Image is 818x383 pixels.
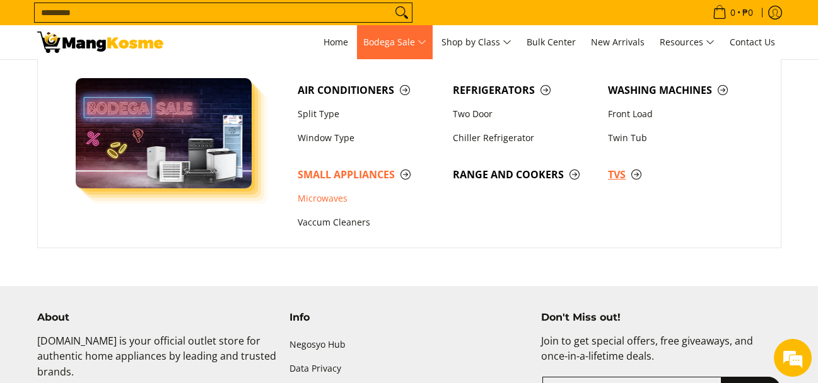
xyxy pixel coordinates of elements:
[453,83,595,98] span: Refrigerators
[723,25,781,59] a: Contact Us
[324,36,348,48] span: Home
[728,8,737,17] span: 0
[602,163,757,186] a: TVs
[591,36,645,48] span: New Arrivals
[76,78,252,188] img: Bodega Sale
[709,6,757,20] span: •
[176,25,781,59] nav: Main Menu
[26,113,220,240] span: We are offline. Please leave us a message.
[37,311,277,324] h4: About
[653,25,721,59] a: Resources
[447,163,602,186] a: Range and Cookers
[291,102,447,126] a: Split Type
[453,167,595,183] span: Range and Cookers
[435,25,518,59] a: Shop by Class
[291,211,447,235] a: Vaccum Cleaners
[298,83,440,98] span: Air Conditioners
[291,126,447,150] a: Window Type
[6,252,240,296] textarea: Type your message and click 'Submit'
[291,186,447,210] a: Microwaves
[541,311,781,324] h4: Don't Miss out!
[441,35,511,50] span: Shop by Class
[602,126,757,150] a: Twin Tub
[357,25,433,59] a: Bodega Sale
[291,163,447,186] a: Small Appliances
[289,357,529,381] a: Data Privacy
[289,311,529,324] h4: Info
[298,167,440,183] span: Small Appliances
[447,78,602,102] a: Refrigerators
[289,333,529,357] a: Negosyo Hub
[207,6,237,37] div: Minimize live chat window
[520,25,582,59] a: Bulk Center
[37,31,163,53] img: Small Appliances l Mang Kosme: Home Appliances Warehouse Sale Microwave Oven
[660,35,715,50] span: Resources
[730,36,775,48] span: Contact Us
[602,102,757,126] a: Front Load
[363,35,426,50] span: Bodega Sale
[602,78,757,102] a: Washing Machines
[392,3,412,22] button: Search
[740,8,755,17] span: ₱0
[317,25,354,59] a: Home
[66,71,212,87] div: Leave a message
[291,78,447,102] a: Air Conditioners
[185,296,229,313] em: Submit
[447,102,602,126] a: Two Door
[585,25,651,59] a: New Arrivals
[447,126,602,150] a: Chiller Refrigerator
[608,167,751,183] span: TVs
[608,83,751,98] span: Washing Machines
[527,36,576,48] span: Bulk Center
[541,333,781,377] p: Join to get special offers, free giveaways, and once-in-a-lifetime deals.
